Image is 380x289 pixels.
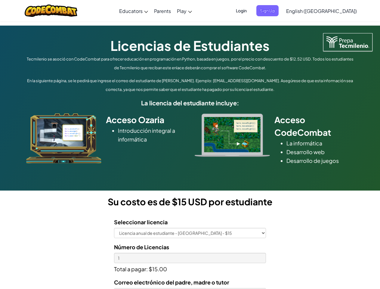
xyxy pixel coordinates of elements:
[151,3,174,19] a: Parents
[256,5,279,16] button: Sign Up
[118,126,186,144] li: Introducción integral a informática
[114,243,169,251] label: Número de Licencias
[114,278,229,287] label: Correo electrónico del padre, madre o tutor
[25,98,356,107] h5: La licencia del estudiante incluye:
[323,33,372,51] img: Tecmilenio logo
[177,8,187,14] span: Play
[283,3,360,19] a: English ([GEOGRAPHIC_DATA])
[174,3,195,19] a: Play
[286,156,354,165] li: Desarrollo de juegos
[286,139,354,148] li: La informática
[114,263,266,273] p: Total a pagar: $15.00
[114,218,168,226] label: Seleccionar licencia
[286,148,354,156] li: Desarrollo web
[26,113,101,163] img: ozaria_acodus.png
[25,5,77,17] img: CodeCombat logo
[232,5,250,16] button: Login
[274,113,354,139] h2: Acceso CodeCombat
[286,8,357,14] span: English ([GEOGRAPHIC_DATA])
[25,76,356,94] p: En la siguiente página, se le pedirá que ingrese el correo del estudiante de [PERSON_NAME]. Ejemp...
[195,113,270,157] img: type_real_code.png
[119,8,143,14] span: Educators
[25,36,356,55] h1: Licencias de Estudiantes
[25,55,356,72] p: Tecmilenio se asoció con CodeCombat para ofrecer educación en programación en Python, basada en j...
[106,113,186,126] h2: Acceso Ozaria
[116,3,151,19] a: Educators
